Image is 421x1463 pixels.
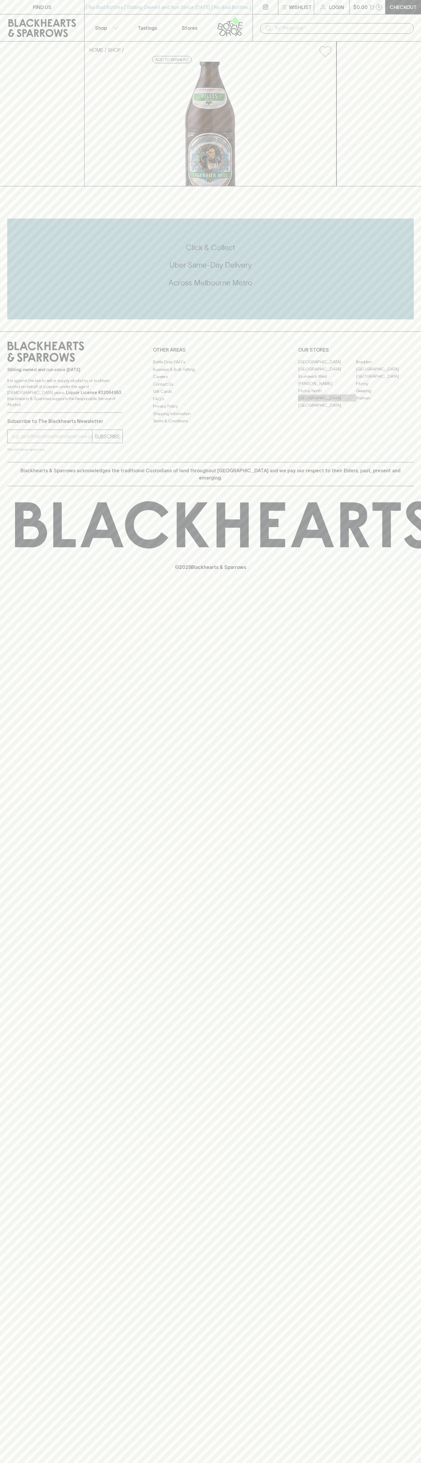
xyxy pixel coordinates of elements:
a: SHOP [108,47,121,53]
a: Privacy Policy [153,403,268,410]
a: [GEOGRAPHIC_DATA] [298,365,356,373]
a: FAQ's [153,395,268,402]
p: Blackhearts & Sparrows acknowledges the traditional Custodians of land throughout [GEOGRAPHIC_DAT... [12,467,409,481]
p: We will never spam you [7,446,123,452]
p: Tastings [138,24,157,32]
a: [GEOGRAPHIC_DATA] [298,394,356,402]
p: FIND US [33,4,51,11]
h5: Click & Collect [7,243,414,253]
a: Careers [153,373,268,381]
p: OUR STORES [298,346,414,353]
button: Add to wishlist [152,56,192,63]
a: [GEOGRAPHIC_DATA] [356,365,414,373]
a: Stores [169,14,211,41]
a: Shipping Information [153,410,268,417]
button: SUBSCRIBE [92,430,122,443]
input: e.g. jane@blackheartsandsparrows.com.au [12,432,92,441]
h5: Across Melbourne Metro [7,278,414,288]
a: Geelong [356,387,414,394]
p: Shop [95,24,107,32]
a: HOME [89,47,103,53]
input: Try "Pinot noir" [274,23,409,33]
p: Checkout [390,4,417,11]
a: Tastings [126,14,169,41]
p: Sibling owned and run since [DATE] [7,367,123,373]
div: Call to action block [7,219,414,319]
a: Braddon [356,358,414,365]
a: Contact Us [153,381,268,388]
p: Stores [182,24,197,32]
a: [GEOGRAPHIC_DATA] [356,373,414,380]
a: Gift Cards [153,388,268,395]
a: [GEOGRAPHIC_DATA] [298,402,356,409]
p: OTHER AREAS [153,346,268,353]
a: Fitzroy North [298,387,356,394]
p: SUBSCRIBE [95,433,120,440]
a: [PERSON_NAME] [298,380,356,387]
p: $0.00 [353,4,368,11]
a: Bottle Drop FAQ's [153,359,268,366]
img: 75450.png [85,62,336,186]
a: Brunswick West [298,373,356,380]
p: Subscribe to The Blackhearts Newsletter [7,418,123,425]
a: Prahran [356,394,414,402]
h5: Uber Same-Day Delivery [7,260,414,270]
button: Shop [85,14,127,41]
a: Fitzroy [356,380,414,387]
p: 0 [378,5,380,9]
button: Add to wishlist [317,44,334,59]
strong: Liquor License #32064953 [66,390,121,395]
p: It is against the law to sell or supply alcohol to, or to obtain alcohol on behalf of a person un... [7,377,123,408]
p: Wishlist [289,4,312,11]
p: Login [329,4,344,11]
a: Terms & Conditions [153,418,268,425]
a: [GEOGRAPHIC_DATA] [298,358,356,365]
a: Business & Bulk Gifting [153,366,268,373]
